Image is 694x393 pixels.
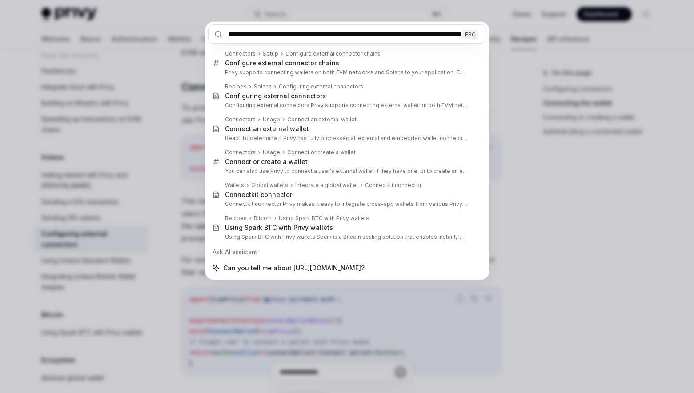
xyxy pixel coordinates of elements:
[279,83,363,90] div: Configuring external connectors
[225,168,468,175] p: You can also use Privy to connect a user's external wallet if they have one, or to create an embedde
[208,244,486,260] div: Ask AI assistant
[225,83,247,90] div: Recipes
[263,149,280,156] div: Usage
[279,215,369,222] div: Using Spark BTC with Privy wallets
[225,224,333,232] div: Using Spark BTC with Privy wallets
[251,182,288,189] div: Global wallets
[225,59,339,67] div: Configure external connector chains
[225,149,256,156] div: Connectors
[225,92,326,100] div: Configuring external connectors
[225,135,468,142] p: React To determine if Privy has fully processed all external and embedded wallet connections, use th
[263,50,278,57] div: Setup
[285,50,381,57] div: Configure external connector chains
[254,215,272,222] div: Bitcoin
[287,149,356,156] div: Connect or create a wallet
[254,83,272,90] div: Solana
[462,29,478,39] div: ESC
[287,116,357,123] div: Connect an external wallet
[225,50,256,57] div: Connectors
[225,116,256,123] div: Connectors
[263,116,280,123] div: Usage
[365,182,421,189] div: Connectkit connector
[225,233,468,241] p: Using Spark BTC with Privy wallets Spark is a Bitcoin scaling solution that enables instant, low-cos
[225,102,468,109] p: Configuring external connectors Privy supports connecting external wallet on both EVM networks (e.g.
[295,182,358,189] div: Integrate a global wallet
[225,158,308,166] div: Connect or create a wallet
[225,201,468,208] p: Connectkit connector Privy makes it easy to integrate cross-app wallets from various Privy apps into
[225,191,292,199] div: Connectkit connector
[225,125,309,133] div: Connect an external wallet
[225,182,244,189] div: Wallets
[225,69,468,76] p: Privy supports connecting wallets on both EVM networks and Solana to your application. To configure
[223,264,365,273] span: Can you tell me about [URL][DOMAIN_NAME]?
[225,215,247,222] div: Recipes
